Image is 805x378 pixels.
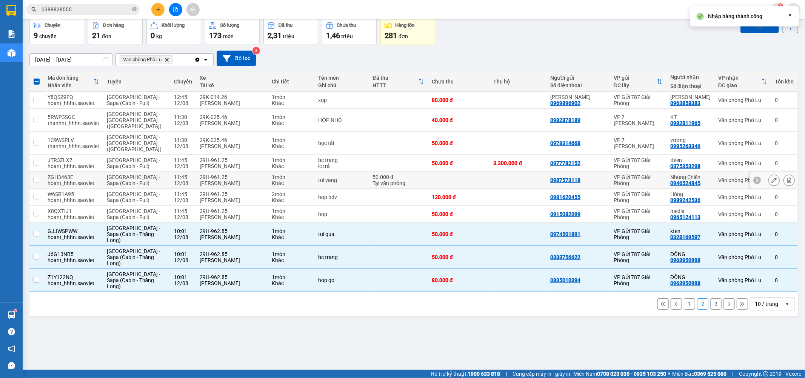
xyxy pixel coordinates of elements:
div: 0 [775,97,794,103]
div: 50.000 đ [432,231,486,237]
div: hoant_hhhn.saoviet [48,100,99,106]
div: 0963950998 [670,280,700,286]
div: lc trả [318,163,365,169]
div: tui vang [318,177,365,183]
div: Chưa thu [432,79,486,85]
button: 1 [684,298,695,310]
span: copyright [763,371,768,376]
button: Đã thu2,31 triệu [263,18,318,45]
button: 3 [710,298,722,310]
div: 1 món [272,157,311,163]
span: tuanbq_vplu.saoviet [704,5,770,14]
span: [GEOGRAPHIC_DATA] - Sapa (Cabin - Thăng Long) [107,225,160,243]
button: plus [151,3,165,16]
span: plus [155,7,161,12]
div: ĐÔNG [670,251,711,257]
div: 29H-961.25 [200,174,264,180]
div: [PERSON_NAME] [200,163,264,169]
div: 29H-961.25 [200,191,264,197]
input: Select a date range. [30,54,112,66]
span: Miền Nam [573,370,666,378]
div: Thu hộ [494,79,543,85]
span: [GEOGRAPHIC_DATA] - Sapa (Cabin - Full) [107,174,160,186]
div: ZGH3463E [48,174,99,180]
span: đơn [102,33,111,39]
div: [PERSON_NAME] [200,257,264,263]
div: Người nhận [670,74,711,80]
span: [GEOGRAPHIC_DATA] - [GEOGRAPHIC_DATA] ([GEOGRAPHIC_DATA]) [107,111,162,129]
div: VP Gửi 787 Giải Phóng [614,208,663,220]
div: 10:01 [174,274,192,280]
button: Khối lượng0kg [146,18,201,45]
div: 80.000 đ [432,97,486,103]
div: 12/08 [174,143,192,149]
div: Khác [272,197,311,203]
div: hoant_hhhn.saoviet [48,180,99,186]
div: 11:45 [174,157,192,163]
div: 29H-961.25 [200,157,264,163]
span: 173 [209,31,222,40]
div: HTTT [372,82,418,88]
div: Khác [272,257,311,263]
div: Tài xế [200,82,264,88]
div: hoant_hhhn.saoviet [48,234,99,240]
span: đơn [399,33,408,39]
div: Khác [272,163,311,169]
div: 1 món [272,94,311,100]
div: Ghi chú [318,82,365,88]
div: 0 [775,211,794,217]
div: [PERSON_NAME] [200,100,264,106]
sup: 1 [778,3,783,9]
div: bc trang [318,157,365,163]
div: 0982811965 [670,120,700,126]
div: Khác [272,143,311,149]
div: VP 7 [PERSON_NAME] [614,137,663,149]
div: Số lượng [220,23,239,28]
span: [GEOGRAPHIC_DATA] - Sapa (Cabin - Full) [107,208,160,220]
div: Văn phòng Phố Lu [718,117,767,123]
div: hop bdv [318,194,365,200]
div: 10:01 [174,251,192,257]
div: 0982878189 [550,117,580,123]
div: VP 7 [PERSON_NAME] [614,114,663,126]
div: hoant_hhhn.saoviet [48,280,99,286]
div: 0 [775,194,794,200]
button: Số lượng173món [205,18,260,45]
div: thanhnt_hhhn.saoviet [48,120,99,126]
div: 0835010394 [550,277,580,283]
div: [PERSON_NAME] [200,143,264,149]
span: close-circle [132,7,137,11]
img: warehouse-icon [8,49,15,57]
div: 1 món [272,114,311,120]
th: Toggle SortBy [44,72,103,92]
div: 0 [775,254,794,260]
div: 29H-962.85 [200,228,264,234]
div: Chưa thu [337,23,356,28]
span: notification [8,345,15,352]
div: 12/08 [174,163,192,169]
div: 12/08 [174,257,192,263]
span: 1,46 [326,31,340,40]
span: [GEOGRAPHIC_DATA] - Sapa (Cabin - Full) [107,94,160,106]
div: 50.000 đ [432,140,486,146]
div: 50.000 đ [432,254,486,260]
div: 12/08 [174,100,192,106]
div: Y8QSZ9FQ [48,94,99,100]
div: [PERSON_NAME] [200,280,264,286]
div: [PERSON_NAME] [200,180,264,186]
div: 12/08 [174,120,192,126]
div: bc trang [318,254,365,260]
span: [GEOGRAPHIC_DATA] - Sapa (Cabin - Thăng Long) [107,248,160,266]
div: VP nhận [718,75,761,81]
div: tui qua [318,231,365,237]
div: Đã thu [279,23,292,28]
div: Văn phòng Phố Lu [718,254,767,260]
svg: Delete [165,57,169,62]
input: Selected Văn phòng Phố Lu. [174,56,175,63]
span: triệu [341,33,353,39]
div: Văn phòng Phố Lu [718,97,767,103]
sup: 1 [14,310,17,312]
button: Hàng tồn281đơn [380,18,435,45]
span: [GEOGRAPHIC_DATA] - Sapa (Cabin - Thăng Long) [107,271,160,289]
strong: 1900 633 818 [468,371,500,377]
